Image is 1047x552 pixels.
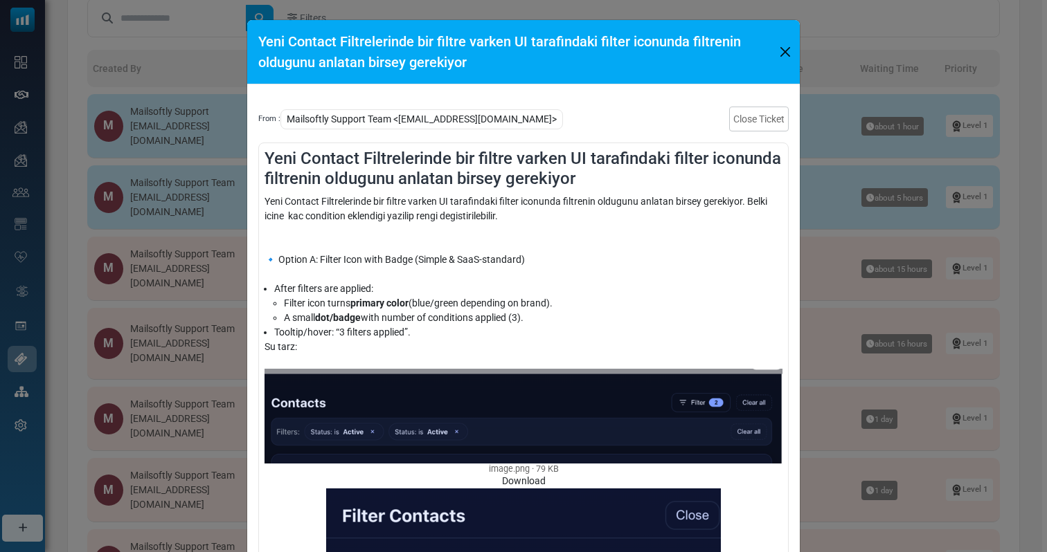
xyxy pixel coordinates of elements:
[274,282,782,325] li: After filters are applied:
[776,42,794,62] button: Close
[274,325,782,340] li: Tooltip/hover: “3 filters applied”.
[284,296,782,311] li: Filter icon turns (blue/green depending on brand).
[265,194,782,282] div: Yeni Contact Filtrelerinde bir filtre varken UI tarafindaki filter iconunda filtrenin oldugunu an...
[350,297,409,309] strong: primary color
[532,463,559,474] span: 79 KB
[265,369,782,463] img: image.png
[258,113,280,125] span: From :
[265,149,782,189] h4: Yeni Contact Filtrelerinde bir filtre varken UI tarafindaki filter iconunda filtrenin oldugunu an...
[315,312,361,323] strong: dot/badge
[258,31,776,73] h5: Yeni Contact Filtrelerinde bir filtre varken UI tarafindaki filter iconunda filtrenin oldugunu an...
[502,475,546,486] a: Download
[489,463,530,474] span: image.png
[284,311,782,325] li: A small with number of conditions applied (3).
[729,107,789,131] a: Close Ticket
[280,109,563,129] span: Mailsoftly Support Team <[EMAIL_ADDRESS][DOMAIN_NAME]>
